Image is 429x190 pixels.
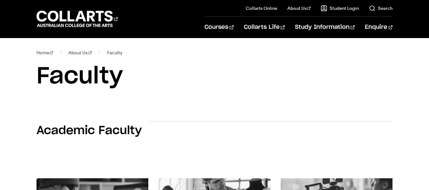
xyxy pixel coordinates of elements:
[204,17,233,38] a: Courses
[295,17,355,38] a: Study Information
[107,48,122,57] span: Faculty
[369,5,392,11] a: Search
[37,48,53,57] a: Home
[244,17,285,38] a: Collarts Life
[37,124,142,138] h2: Academic Faculty
[37,62,392,91] h1: Faculty
[365,17,392,38] a: Enquire
[68,48,92,57] a: About Us
[321,5,359,11] a: Student Login
[287,5,311,11] a: About Us
[37,10,118,28] div: Go to homepage
[246,5,277,11] a: Collarts Online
